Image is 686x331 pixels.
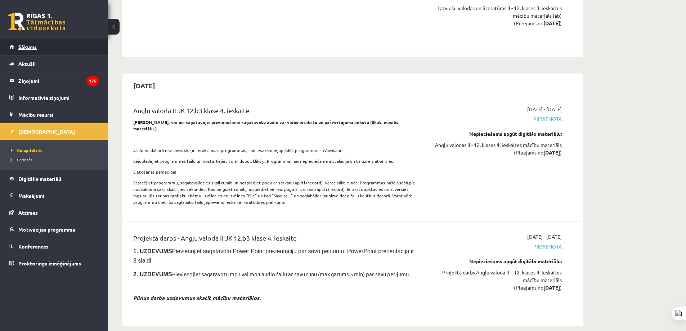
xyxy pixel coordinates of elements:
strong: [DATE] [543,284,560,291]
strong: [DATE] [543,149,560,156]
span: [DATE] - [DATE] [527,233,562,241]
i: Pilnus darba uzdevumus skatīt mācību materiālos. [133,294,261,301]
a: Sākums [9,39,99,55]
div: Latviešu valodas un literatūras II - 12. klases 3. ieskaites mācību materiāls (ab) (Pieejams no ) [426,4,562,27]
span: Sākums [18,44,37,50]
span: [DEMOGRAPHIC_DATA] [18,128,75,135]
h2: [DATE] [126,77,162,94]
a: Izlabotās [11,156,101,163]
strong: [DATE] [543,20,560,26]
p: Startējiet programmu, sagatavojieties skaļi runāt un nospiediet pogu ar sarkanu aplīti (record). ... [133,179,415,205]
a: Proktoringa izmēģinājums [9,255,99,272]
p: Lejuplādējiet programmas failu un nostartējiet to ar dubultklikšķi. Programmai nav nepieciešama i... [133,158,415,164]
legend: Maksājumi [18,187,99,204]
a: Konferences [9,238,99,255]
a: Digitālie materiāli [9,170,99,187]
a: Rīgas 1. Tālmācības vidusskola [8,13,66,31]
span: Neizpildītās [11,147,42,153]
span: Konferences [18,243,49,250]
span: Pievienota [426,243,562,250]
div: Nepieciešams apgūt digitālo materiālu: [426,130,562,138]
legend: Ziņojumi [18,72,99,89]
a: Neizpildītās [11,147,101,153]
a: Atzīmes [9,204,99,221]
span: Pievienota [426,115,562,123]
div: Nepieciešams apgūt digitālo materiālu: [426,258,562,265]
div: Angļu valodas II - 12. klases 4. ieskaites mācību materiāls (Pieejams no ) [426,141,562,156]
span: [DATE] - [DATE] [527,106,562,113]
span: Proktoringa izmēģinājums [18,260,81,267]
span: Mācību resursi [18,111,53,118]
a: Maksājumi [9,187,99,204]
span: Pievienojiet sagatavotu Power Point prezentāciju par savu pētījumu. PowerPoint prezentācijā ir 8 ... [133,248,414,264]
a: Informatīvie ziņojumi [9,89,99,106]
div: Projekta darbs - Angļu valoda II JK 12.b3 klase 4. ieskaite [133,233,415,246]
strong: 2. UZDEVUMS [133,271,172,277]
legend: Informatīvie ziņojumi [18,89,99,106]
p: Lietošanas pamācība! [133,169,415,175]
span: Atzīmes [18,209,38,216]
span: Motivācijas programma [18,226,75,233]
span: Aktuāli [18,61,36,67]
div: Angļu valoda II JK 12.b3 klase 4. ieskaite [133,106,415,119]
a: Motivācijas programma [9,221,99,238]
p: Ja Jums datorā nav savas skaņu ierakstošas programmas, tad iesakām lejuplādēt programmu - Wavosaur. [133,147,415,153]
strong: [PERSON_NAME], vai esi sagatavojis pievienošanai sagatavotu audio vai video ierakstu un pašvērtēj... [133,119,399,131]
a: Aktuāli [9,55,99,72]
a: Mācību resursi [9,106,99,123]
div: Projekta darbs Angļu valoda II – 12. klases 4. ieskaites mācību materiāls (Pieejams no ) [426,269,562,291]
a: [DEMOGRAPHIC_DATA] [9,123,99,140]
strong: 1. UZDEVUMS [133,248,172,254]
span: Digitālie materiāli [18,175,61,182]
i: 175 [86,76,99,86]
span: Izlabotās [11,157,32,162]
span: Pievienojiet sagatavotu mp3 vai mp4 audio failu ar savu runu (max garums 5 min) par savu pētījumu. [172,270,410,277]
a: Ziņojumi175 [9,72,99,89]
